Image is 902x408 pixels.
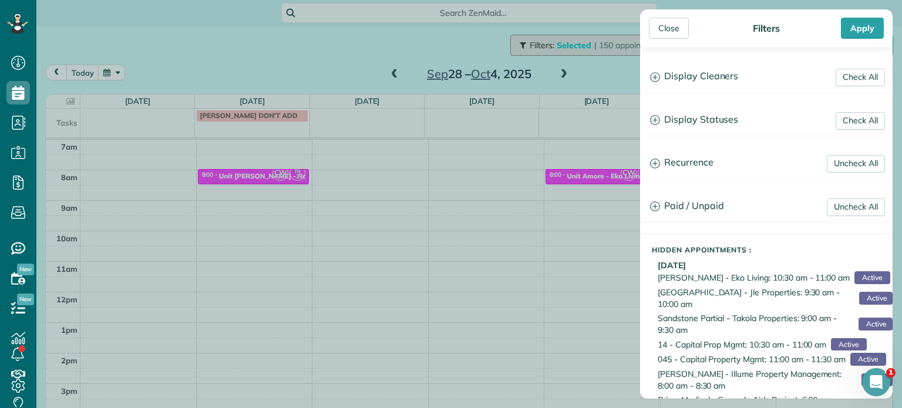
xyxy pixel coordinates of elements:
span: [PERSON_NAME] - Illume Property Management: 8:00 am - 8:30 am [658,368,857,392]
span: 14 - Capital Prop Mgmt: 10:30 am - 11:00 am [658,339,826,350]
a: Check All [836,69,885,86]
span: Active [859,318,893,331]
span: Active [854,271,890,284]
h5: Hidden Appointments : [652,246,893,254]
iframe: Intercom live chat [862,368,890,396]
span: Active [859,292,893,305]
a: Uncheck All [827,198,885,216]
a: Display Statuses [641,105,892,135]
span: Active [831,338,866,351]
span: Active [850,353,886,366]
span: 1 [886,368,896,377]
a: Check All [836,112,885,130]
div: Close [649,18,689,39]
a: Display Cleaners [641,62,892,92]
a: Paid / Unpaid [641,191,892,221]
span: 045 - Capital Property Mgmt: 11:00 am - 11:30 am [658,353,846,365]
a: Recurrence [641,148,892,178]
span: New [17,294,34,305]
div: Filters [749,22,783,34]
div: Apply [841,18,884,39]
span: [GEOGRAPHIC_DATA] - Jle Properties: 9:30 am - 10:00 am [658,286,854,310]
a: Uncheck All [827,155,885,173]
b: [DATE] [658,260,686,271]
span: Sandstone Partial - Takola Properties: 9:00 am - 9:30 am [658,312,854,336]
span: New [17,264,34,275]
span: [PERSON_NAME] - Eko Living: 10:30 am - 11:00 am [658,272,850,284]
